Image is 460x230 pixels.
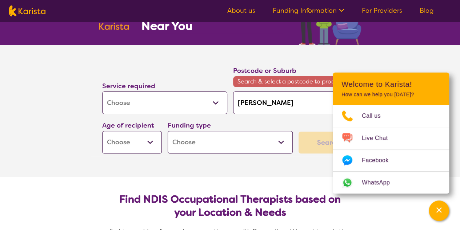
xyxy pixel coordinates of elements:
[429,200,449,221] button: Channel Menu
[362,110,389,121] span: Call us
[227,6,255,15] a: About us
[108,193,352,219] h2: Find NDIS Occupational Therapists based on your Location & Needs
[341,91,440,98] p: How can we help you [DATE]?
[333,172,449,194] a: Web link opens in a new tab.
[9,5,45,16] img: Karista logo
[233,91,358,114] input: Type
[420,6,434,15] a: Blog
[102,82,155,90] label: Service required
[233,66,296,75] label: Postcode or Suburb
[333,105,449,194] ul: Choose channel
[341,80,440,89] h2: Welcome to Karista!
[362,133,396,144] span: Live Chat
[168,121,211,130] label: Funding type
[273,6,344,15] a: Funding Information
[362,155,397,166] span: Facebook
[333,73,449,194] div: Channel Menu
[362,6,402,15] a: For Providers
[362,177,399,188] span: WhatsApp
[233,76,358,87] span: Search & select a postcode to proceed
[102,121,154,130] label: Age of recipient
